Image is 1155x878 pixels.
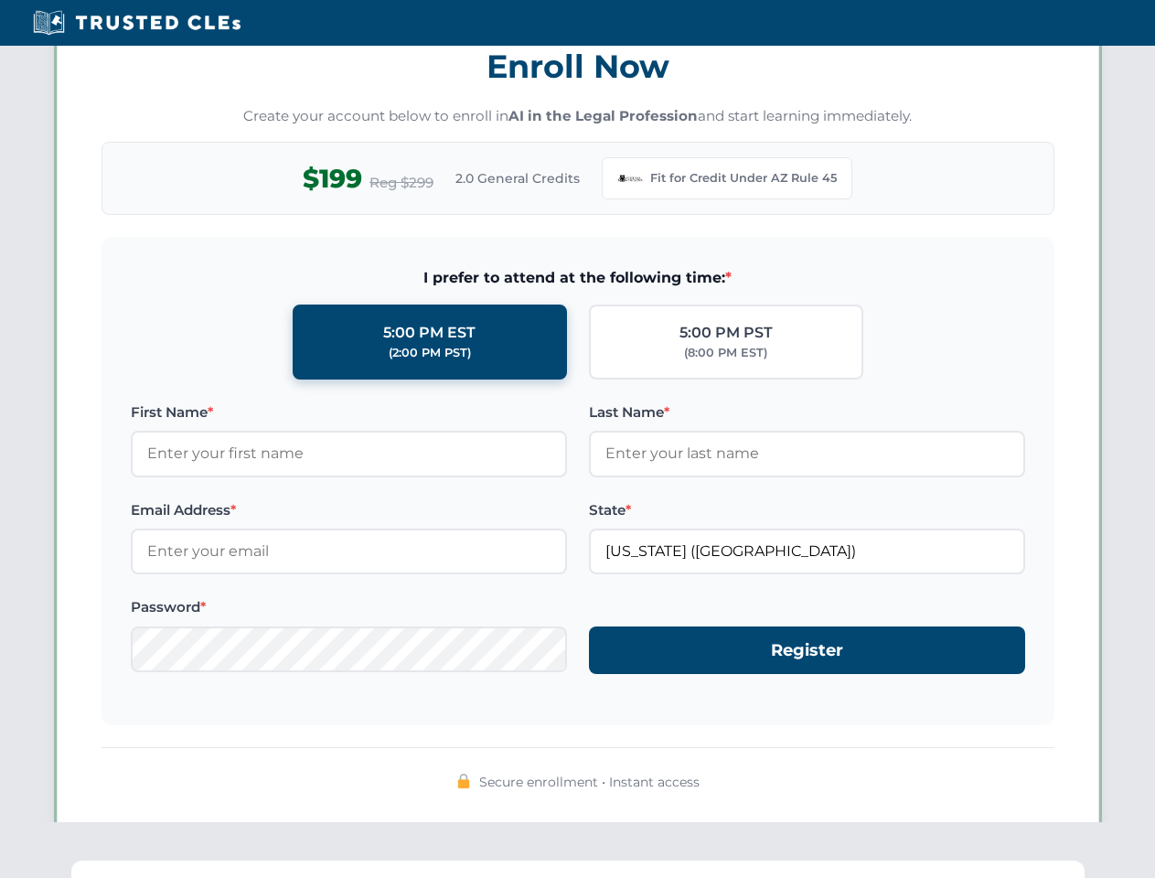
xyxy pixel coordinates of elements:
[589,626,1025,675] button: Register
[589,529,1025,574] input: Arizona (AZ)
[650,169,837,187] span: Fit for Credit Under AZ Rule 45
[102,106,1054,127] p: Create your account below to enroll in and start learning immediately.
[589,499,1025,521] label: State
[679,321,773,345] div: 5:00 PM PST
[479,772,700,792] span: Secure enrollment • Instant access
[389,344,471,362] div: (2:00 PM PST)
[456,774,471,788] img: 🔒
[369,172,433,194] span: Reg $299
[617,166,643,191] img: Arizona Bar
[589,431,1025,476] input: Enter your last name
[131,402,567,423] label: First Name
[684,344,767,362] div: (8:00 PM EST)
[131,499,567,521] label: Email Address
[102,37,1054,95] h3: Enroll Now
[131,596,567,618] label: Password
[455,168,580,188] span: 2.0 General Credits
[383,321,476,345] div: 5:00 PM EST
[131,529,567,574] input: Enter your email
[131,431,567,476] input: Enter your first name
[131,266,1025,290] span: I prefer to attend at the following time:
[508,107,698,124] strong: AI in the Legal Profession
[589,402,1025,423] label: Last Name
[27,9,246,37] img: Trusted CLEs
[303,158,362,199] span: $199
